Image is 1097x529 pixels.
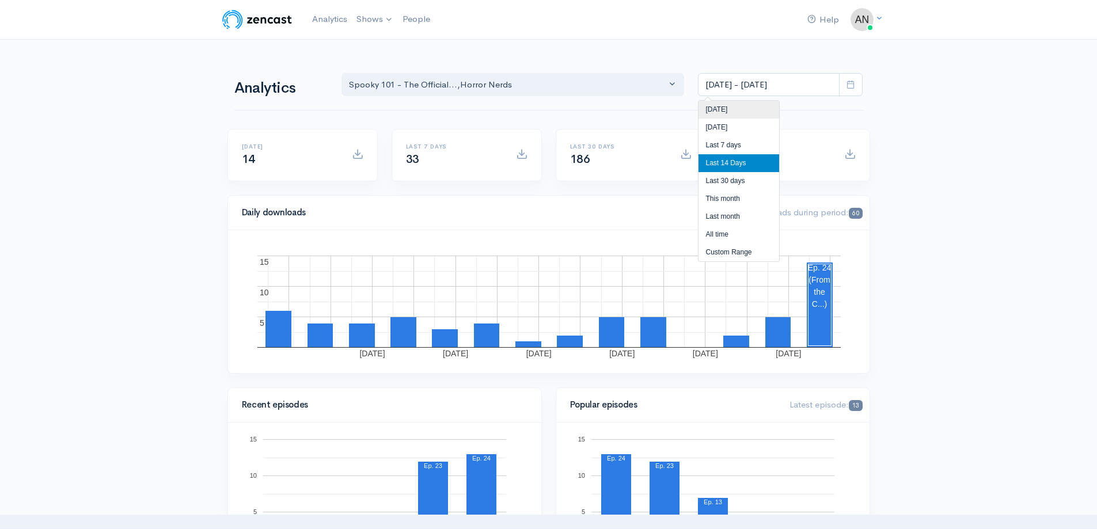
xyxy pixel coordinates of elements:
span: Latest episode: [789,399,862,410]
text: Ep. 24 [472,455,491,462]
text: [DATE] [526,349,551,358]
svg: A chart. [242,244,856,359]
text: [DATE] [609,349,635,358]
li: [DATE] [699,101,779,119]
h4: Daily downloads [242,208,733,218]
text: Ep. 23 [424,462,442,469]
text: [DATE] [692,349,718,358]
img: ... [851,8,874,31]
button: Spooky 101 - The Official..., Horror Nerds [341,73,685,97]
h6: Last 30 days [570,143,666,150]
text: [DATE] [359,349,385,358]
text: [DATE] [443,349,468,358]
text: 15 [578,436,584,443]
li: Last 30 days [699,172,779,190]
span: 186 [570,152,590,166]
li: [DATE] [699,119,779,136]
text: C...) [811,299,826,309]
text: 15 [260,257,269,267]
input: analytics date range selector [698,73,840,97]
text: [DATE] [776,349,801,358]
h4: Recent episodes [242,400,521,410]
span: Downloads during period: [746,207,862,218]
li: Custom Range [699,243,779,261]
text: 10 [249,472,256,479]
text: Ep. 24 [607,455,625,462]
li: This month [699,190,779,208]
li: All time [699,226,779,243]
text: 5 [253,508,256,515]
text: 10 [578,472,584,479]
h6: All time [734,143,830,150]
li: Last 14 Days [699,154,779,172]
img: ZenCast Logo [221,8,294,31]
div: Spooky 101 - The Official... , Horror Nerds [349,78,667,92]
text: Ep. 23 [655,462,674,469]
span: 60 [849,208,862,219]
span: 13 [849,400,862,411]
h6: [DATE] [242,143,338,150]
text: 10 [260,288,269,297]
li: Last month [699,208,779,226]
a: Analytics [308,7,352,32]
a: Help [803,7,844,32]
text: 5 [581,508,584,515]
li: Last 7 days [699,136,779,154]
a: Shows [352,7,398,32]
a: People [398,7,435,32]
h1: Analytics [234,80,328,97]
text: 5 [260,318,264,328]
h4: Popular episodes [570,400,776,410]
text: Ep. 13 [704,498,722,505]
h6: Last 7 days [406,143,502,150]
text: Ep. 24 [807,263,831,272]
text: 15 [249,436,256,443]
span: 14 [242,152,255,166]
span: 33 [406,152,419,166]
